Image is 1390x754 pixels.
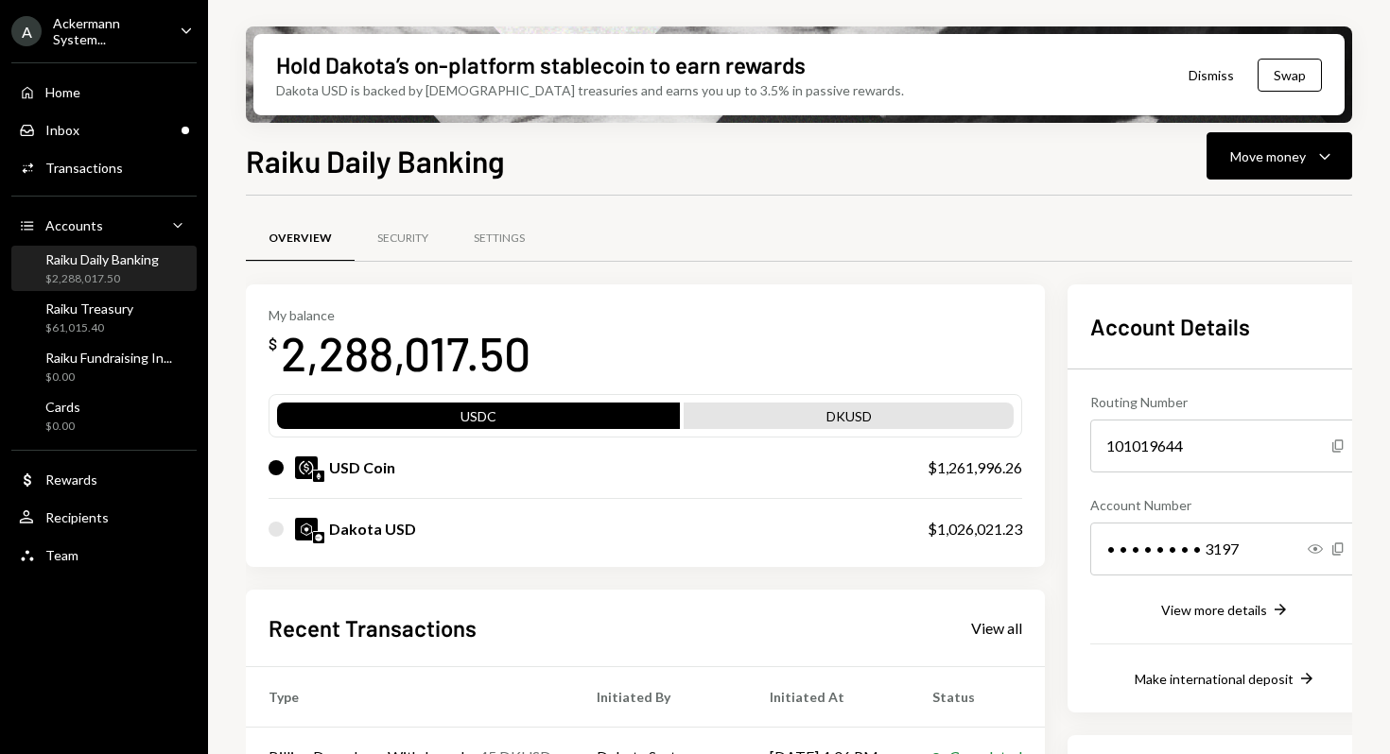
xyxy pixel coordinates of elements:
div: View more details [1161,602,1267,618]
div: $2,288,017.50 [45,271,159,287]
div: Raiku Treasury [45,300,133,317]
a: Security [355,214,451,263]
div: Make international deposit [1135,671,1294,687]
a: Cards$0.00 [11,393,197,438]
img: DKUSD [295,518,318,540]
div: A [11,16,42,46]
h2: Account Details [1090,311,1361,342]
div: USDC [277,406,680,433]
div: Inbox [45,122,79,138]
a: Overview [246,214,355,263]
div: $ [269,334,277,353]
div: $0.00 [45,369,172,386]
a: View all [971,617,1022,638]
div: Recipients [45,509,109,525]
a: Inbox [11,112,197,146]
a: Raiku Daily Banking$2,288,017.50 [11,246,197,291]
button: Swap [1258,59,1322,92]
a: Team [11,538,197,572]
th: Type [246,666,574,727]
div: Settings [474,231,525,247]
div: Account Number [1090,495,1361,515]
div: Dakota USD is backed by [DEMOGRAPHIC_DATA] treasuries and earns you up to 3.5% in passive rewards. [276,80,904,100]
div: Dakota USD [329,518,416,540]
div: Raiku Fundraising In... [45,350,172,366]
th: Status [910,666,1045,727]
div: Accounts [45,217,103,233]
div: Transactions [45,160,123,176]
img: USDC [295,456,318,479]
button: Move money [1207,132,1352,180]
a: Transactions [11,150,197,184]
div: $1,261,996.26 [928,456,1022,479]
div: • • • • • • • • 3197 [1090,523,1361,575]
a: Recipients [11,500,197,534]
div: Move money [1230,146,1306,166]
a: Home [11,75,197,109]
button: Dismiss [1165,53,1258,97]
div: My balance [269,307,530,323]
div: $61,015.40 [45,320,133,336]
div: Team [45,547,78,563]
div: $1,026,021.23 [928,518,1022,540]
div: Overview [269,231,332,247]
div: Ackermann System... [53,15,165,47]
a: Rewards [11,462,197,496]
div: View all [971,619,1022,638]
div: USD Coin [329,456,395,479]
div: Hold Dakota’s on-platform stablecoin to earn rewards [276,49,806,80]
th: Initiated At [747,666,910,727]
a: Raiku Fundraising In...$0.00 [11,344,197,389]
h1: Raiku Daily Banking [246,142,505,180]
img: ethereum-mainnet [313,471,324,482]
a: Settings [451,214,547,263]
div: 101019644 [1090,420,1361,472]
a: Accounts [11,208,197,242]
div: Raiku Daily Banking [45,251,159,267]
div: 2,288,017.50 [281,323,530,383]
div: Security [377,231,428,247]
img: base-mainnet [313,532,324,543]
button: Make international deposit [1135,669,1316,690]
div: Home [45,84,80,100]
button: View more details [1161,600,1290,621]
h2: Recent Transactions [269,612,477,643]
div: Routing Number [1090,392,1361,412]
div: DKUSD [684,406,1014,433]
div: Rewards [45,471,97,488]
div: $0.00 [45,419,80,435]
div: Cards [45,399,80,415]
th: Initiated By [574,666,747,727]
a: Raiku Treasury$61,015.40 [11,295,197,340]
